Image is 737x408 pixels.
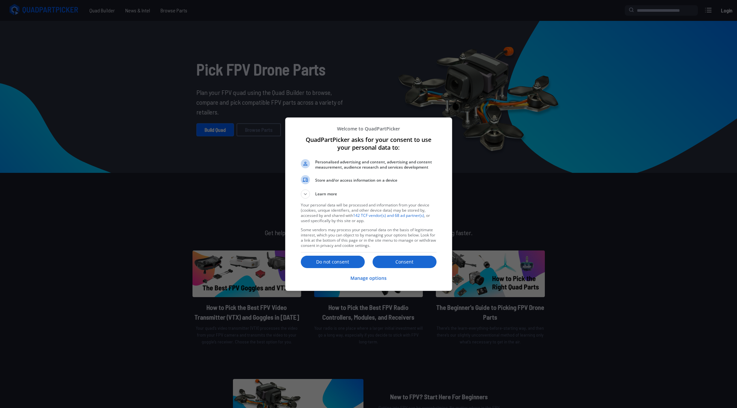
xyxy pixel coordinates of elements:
[301,259,365,265] p: Do not consent
[373,259,437,265] p: Consent
[353,213,424,218] a: 142 TCF vendor(s) and 68 ad partner(s)
[301,126,437,132] p: Welcome to QuadPartPicker
[373,256,437,268] button: Consent
[301,227,437,248] p: Some vendors may process your personal data on the basis of legitimate interest, which you can ob...
[350,275,387,281] p: Manage options
[350,271,387,285] button: Manage options
[301,136,437,151] h1: QuadPartPicker asks for your consent to use your personal data to:
[285,117,452,291] div: QuadPartPicker asks for your consent to use your personal data to:
[315,178,437,183] span: Store and/or access information on a device
[301,189,437,199] button: Learn more
[301,203,437,223] p: Your personal data will be processed and information from your device (cookies, unique identifier...
[315,191,337,199] span: Learn more
[315,159,437,170] span: Personalised advertising and content, advertising and content measurement, audience research and ...
[301,256,365,268] button: Do not consent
